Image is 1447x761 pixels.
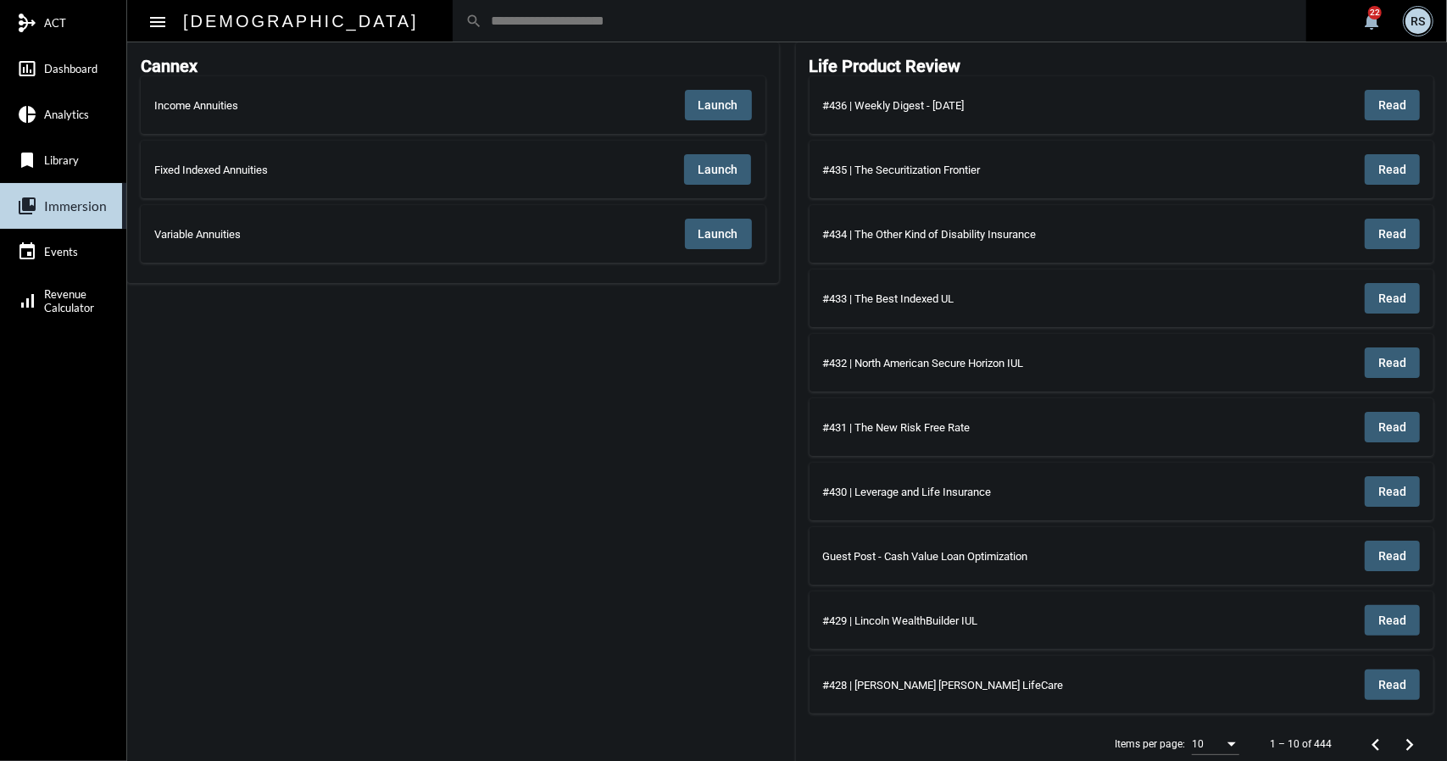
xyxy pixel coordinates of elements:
[154,228,389,241] div: Variable Annuities
[1365,347,1420,378] button: Read
[141,4,175,38] button: Toggle sidenav
[17,150,37,170] mat-icon: bookmark
[1192,739,1239,751] mat-select: Items per page:
[1378,98,1406,112] span: Read
[1378,356,1406,369] span: Read
[1378,227,1406,241] span: Read
[465,13,482,30] mat-icon: search
[1368,6,1382,19] div: 22
[823,99,1099,112] div: #436 | Weekly Digest - [DATE]
[1378,163,1406,176] span: Read
[1365,605,1420,636] button: Read
[1192,738,1204,750] span: 10
[823,486,1116,498] div: #430 | Leverage and Life Insurance
[823,614,1107,627] div: #429 | Lincoln WealthBuilder IUL
[1365,154,1420,185] button: Read
[44,16,66,30] span: ACT
[17,242,37,262] mat-icon: event
[44,287,94,314] span: Revenue Calculator
[44,62,97,75] span: Dashboard
[154,164,407,176] div: Fixed Indexed Annuities
[1365,412,1420,442] button: Read
[17,13,37,33] mat-icon: mediation
[17,196,37,216] mat-icon: collections_bookmark
[141,56,198,76] h2: Cannex
[44,198,107,214] span: Immersion
[1115,738,1185,750] div: Items per page:
[823,421,1102,434] div: #431 | The New Risk Free Rate
[1365,90,1420,120] button: Read
[1405,8,1431,34] div: RS
[44,245,78,258] span: Events
[1365,476,1420,507] button: Read
[698,227,738,241] span: Launch
[823,292,1092,305] div: #433 | The Best Indexed UL
[1378,549,1406,563] span: Read
[823,679,1165,692] div: #428 | [PERSON_NAME] [PERSON_NAME] LifeCare
[823,357,1138,369] div: #432 | North American Secure Horizon IUL
[1270,738,1332,750] div: 1 – 10 of 444
[1365,219,1420,249] button: Read
[17,291,37,311] mat-icon: signal_cellular_alt
[698,163,737,176] span: Launch
[1378,485,1406,498] span: Read
[44,153,79,167] span: Library
[1361,11,1382,31] mat-icon: notifications
[17,104,37,125] mat-icon: pie_chart
[154,99,387,112] div: Income Annuities
[1365,669,1420,700] button: Read
[684,154,751,185] button: Launch
[823,550,1141,563] div: Guest Post - Cash Value Loan Optimization
[183,8,419,35] h2: [DEMOGRAPHIC_DATA]
[1359,727,1393,761] button: Previous page
[823,164,1109,176] div: #435 | The Securitization Frontier
[823,228,1146,241] div: #434 | The Other Kind of Disability Insurance
[1393,727,1427,761] button: Next page
[810,56,961,76] h2: Life Product Review
[685,219,752,249] button: Launch
[44,108,89,121] span: Analytics
[685,90,752,120] button: Launch
[1378,420,1406,434] span: Read
[1378,678,1406,692] span: Read
[1378,614,1406,627] span: Read
[17,58,37,79] mat-icon: insert_chart_outlined
[1365,283,1420,314] button: Read
[147,12,168,32] mat-icon: Side nav toggle icon
[1378,292,1406,305] span: Read
[1365,541,1420,571] button: Read
[698,98,738,112] span: Launch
